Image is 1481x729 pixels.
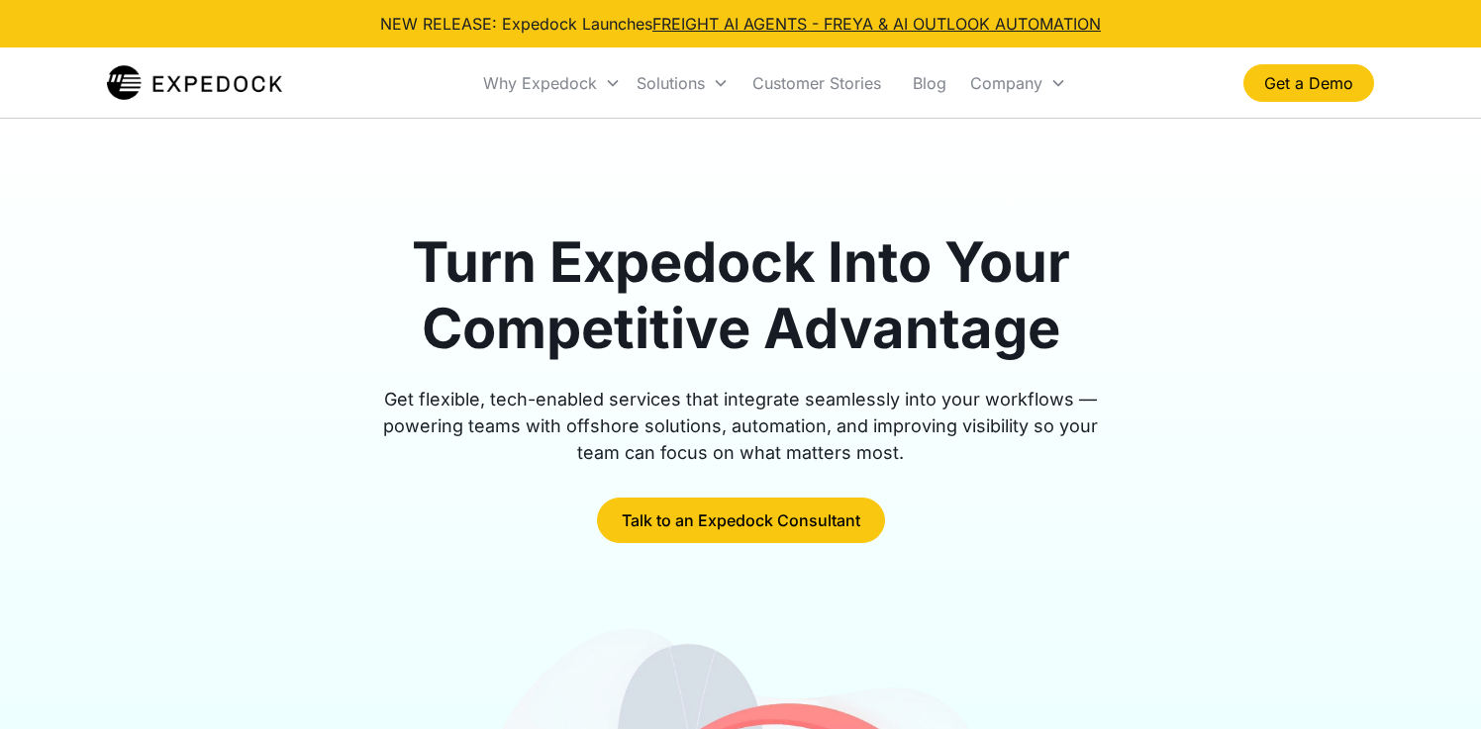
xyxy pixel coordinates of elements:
div: Company [962,49,1074,117]
div: Company [970,73,1042,93]
div: Solutions [629,49,737,117]
a: Customer Stories [737,49,897,117]
div: Get flexible, tech-enabled services that integrate seamlessly into your workflows — powering team... [360,386,1121,466]
a: Get a Demo [1243,64,1374,102]
div: NEW RELEASE: Expedock Launches [380,12,1101,36]
h1: Turn Expedock Into Your Competitive Advantage [360,229,1121,362]
iframe: Chat Widget [1382,634,1481,729]
a: home [107,63,282,103]
div: Why Expedock [483,73,597,93]
a: Talk to an Expedock Consultant [597,498,885,543]
a: FREIGHT AI AGENTS - FREYA & AI OUTLOOK AUTOMATION [652,14,1101,34]
div: Solutions [637,73,705,93]
div: Why Expedock [475,49,629,117]
img: Expedock Logo [107,63,282,103]
a: Blog [897,49,962,117]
